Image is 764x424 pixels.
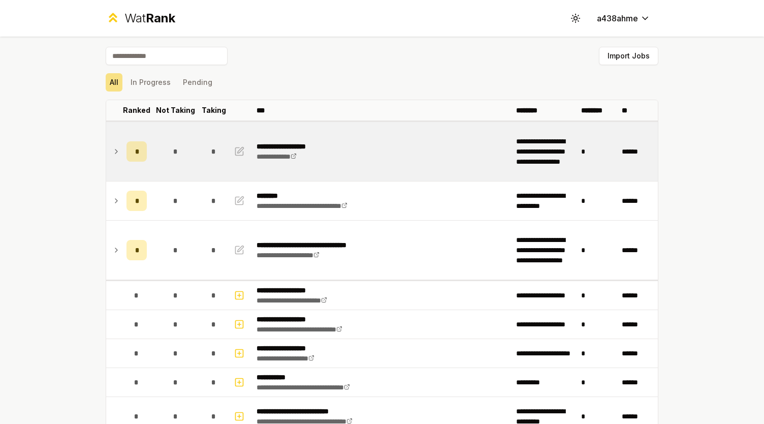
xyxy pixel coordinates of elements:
[597,12,638,24] span: a438ahme
[106,10,175,26] a: WatRank
[179,73,216,92] button: Pending
[599,47,658,65] button: Import Jobs
[126,73,175,92] button: In Progress
[106,73,122,92] button: All
[156,105,195,115] p: Not Taking
[124,10,175,26] div: Wat
[589,9,658,27] button: a438ahme
[146,11,175,25] span: Rank
[123,105,150,115] p: Ranked
[202,105,226,115] p: Taking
